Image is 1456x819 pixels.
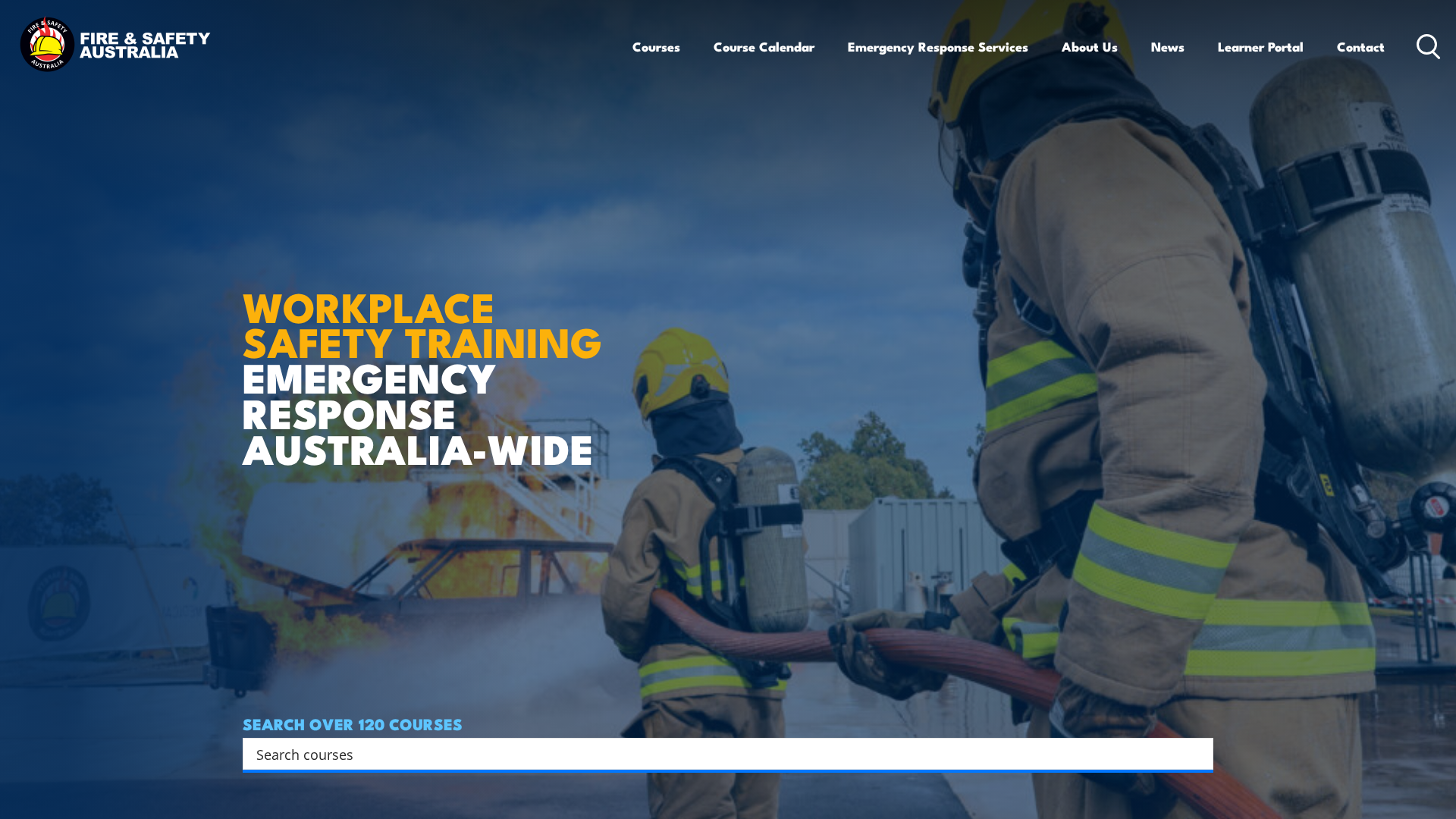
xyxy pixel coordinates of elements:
[256,742,1180,765] input: Search input
[1062,27,1118,67] a: About Us
[243,274,602,372] strong: WORKPLACE SAFETY TRAINING
[1187,743,1208,764] button: Search magnifier button
[1218,27,1304,67] a: Learner Portal
[1337,27,1385,67] a: Contact
[259,743,1183,764] form: Search form
[848,27,1028,67] a: Emergency Response Services
[714,27,814,67] a: Course Calendar
[1151,27,1185,67] a: News
[632,27,680,67] a: Courses
[243,250,613,466] h1: EMERGENCY RESPONSE AUSTRALIA-WIDE
[243,715,1213,732] h4: SEARCH OVER 120 COURSES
